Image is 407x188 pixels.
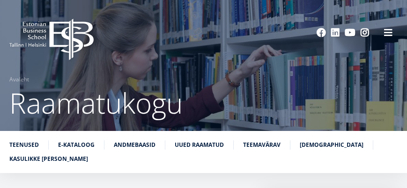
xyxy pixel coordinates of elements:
a: Teemavärav [243,140,281,150]
a: [DEMOGRAPHIC_DATA] [300,140,363,150]
a: Kasulikke [PERSON_NAME] [9,154,88,164]
a: Teenused [9,140,39,150]
a: Linkedin [331,28,340,37]
a: Avaleht [9,75,29,84]
a: Andmebaasid [114,140,155,150]
a: Youtube [345,28,355,37]
span: Raamatukogu [9,84,183,122]
a: Instagram [360,28,370,37]
a: Facebook [317,28,326,37]
a: Uued raamatud [175,140,224,150]
a: E-kataloog [58,140,95,150]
